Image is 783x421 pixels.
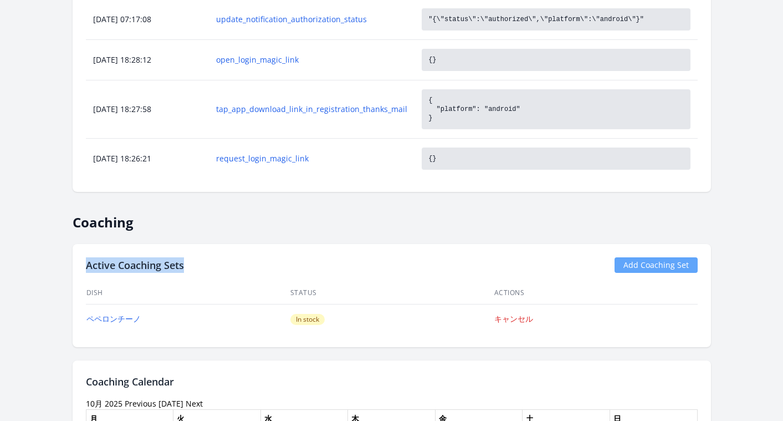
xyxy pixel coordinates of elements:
[216,54,407,65] a: open_login_magic_link
[422,49,690,71] pre: {}
[158,398,183,409] a: [DATE]
[86,14,209,25] div: [DATE] 07:17:08
[186,398,203,409] a: Next
[216,104,407,115] a: tap_app_download_link_in_registration_thanks_mail
[86,398,122,409] time: 10月 2025
[216,153,407,164] a: request_login_magic_link
[422,89,690,129] pre: { "platform": "android" }
[422,148,690,170] pre: {}
[86,153,209,164] div: [DATE] 18:26:21
[494,313,533,324] a: キャンセル
[86,104,209,115] div: [DATE] 18:27:58
[86,54,209,65] div: [DATE] 18:28:12
[73,205,711,231] h2: Coaching
[86,374,698,389] h2: Coaching Calendar
[290,282,494,305] th: Status
[86,282,290,305] th: Dish
[615,257,698,273] a: Add Coaching Set
[422,8,690,31] pre: "{\"status\":\"authorized\",\"platform\":\"android\"}"
[86,257,184,273] h2: Active Coaching Sets
[86,313,141,324] a: ペペロンチーノ
[494,282,698,305] th: Actions
[216,14,407,25] a: update_notification_authorization_status
[290,314,325,325] span: In stock
[125,398,156,409] a: Previous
